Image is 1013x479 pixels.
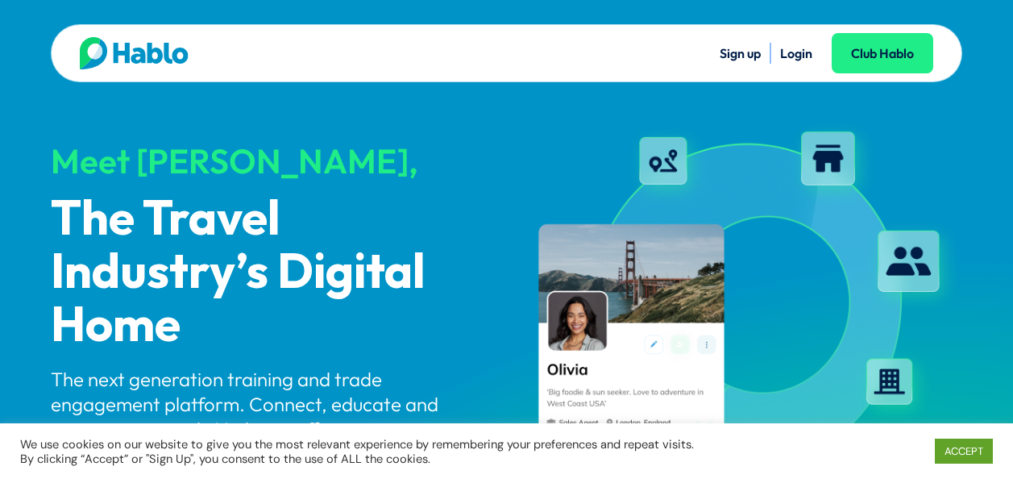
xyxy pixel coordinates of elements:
img: Hablo logo main 2 [80,37,189,69]
a: Login [780,45,812,61]
p: The next generation training and trade engagement platform. Connect, educate and communicate with... [51,367,493,443]
a: ACCEPT [935,439,993,464]
a: Club Hablo [832,33,933,73]
a: Sign up [720,45,761,61]
div: Meet [PERSON_NAME], [51,143,493,180]
div: We use cookies on our website to give you the most relevant experience by remembering your prefer... [20,437,701,466]
p: The Travel Industry’s Digital Home [51,194,493,353]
